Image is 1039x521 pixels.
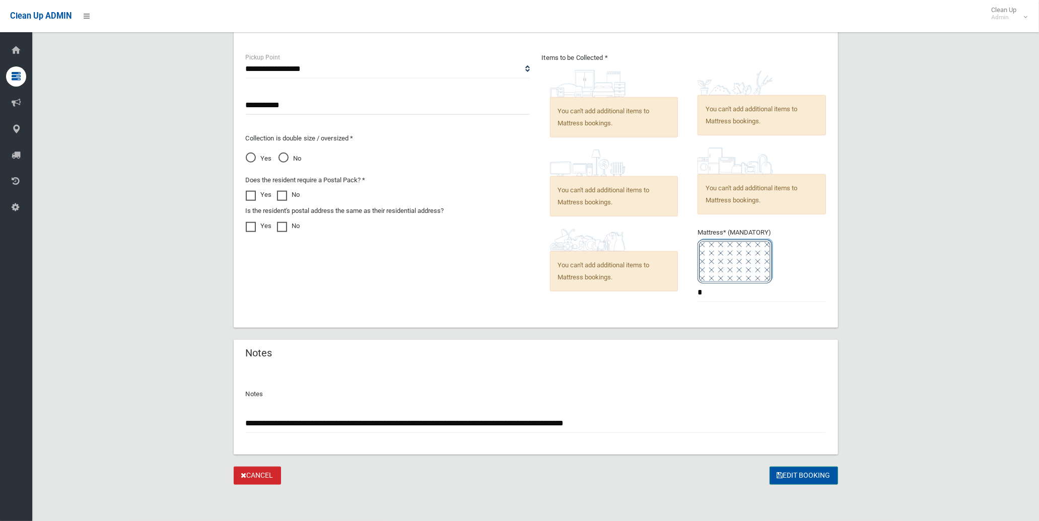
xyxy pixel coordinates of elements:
img: 394712a680b73dbc3d2a6a3a7ffe5a07.png [550,150,626,176]
label: Yes [246,189,272,201]
header: Notes [234,343,285,363]
img: b13cc3517677393f34c0a387616ef184.png [550,229,626,251]
span: Yes [246,153,272,165]
label: Does the resident require a Postal Pack? * [246,174,366,186]
span: Clean Up [986,6,1026,21]
span: You can't add additional items to Mattress bookings. [698,174,826,214]
label: No [277,189,300,201]
span: You can't add additional items to Mattress bookings. [698,95,826,135]
img: e7408bece873d2c1783593a074e5cb2f.png [698,239,773,283]
span: You can't add additional items to Mattress bookings. [550,176,678,216]
label: No [277,220,300,232]
p: Notes [246,388,826,400]
span: Clean Up ADMIN [10,11,72,21]
img: 36c1b0289cb1767239cdd3de9e694f19.png [698,147,773,174]
span: You can't add additional items to Mattress bookings. [550,97,678,137]
img: aa9efdbe659d29b613fca23ba79d85cb.png [550,70,626,97]
span: You can't add additional items to Mattress bookings. [550,251,678,291]
button: Edit Booking [770,467,838,485]
span: No [279,153,302,165]
img: 4fd8a5c772b2c999c83690221e5242e0.png [698,70,773,95]
p: Items to be Collected * [542,52,826,64]
span: Mattress* (MANDATORY) [698,229,826,283]
label: Yes [246,220,272,232]
p: Collection is double size / oversized * [246,132,530,144]
label: Is the resident's postal address the same as their residential address? [246,205,444,217]
small: Admin [991,14,1016,21]
a: Cancel [234,467,281,485]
